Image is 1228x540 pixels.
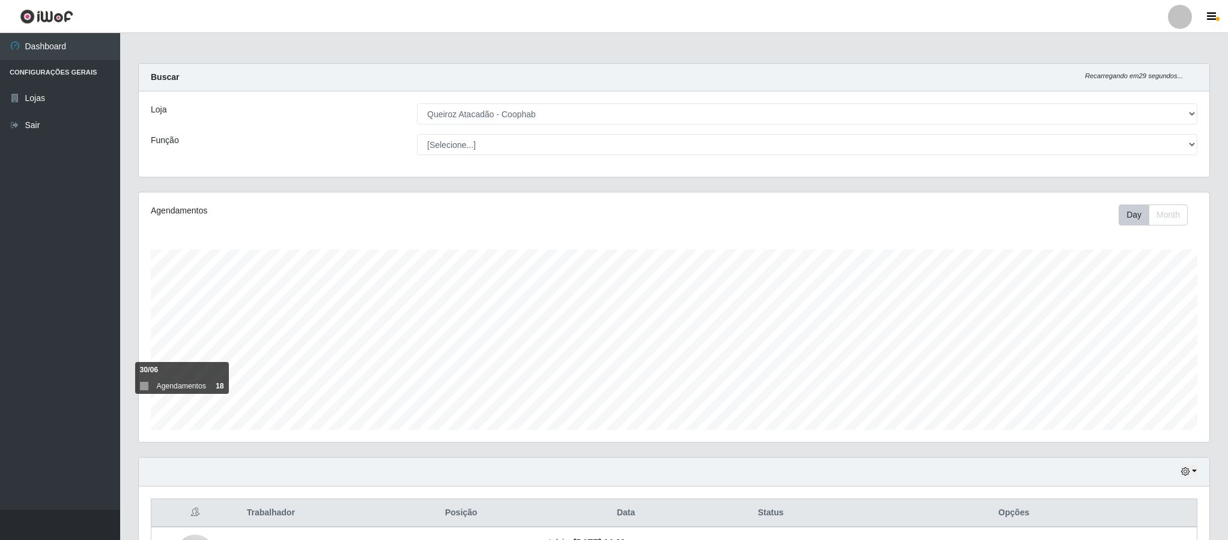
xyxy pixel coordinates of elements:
[151,72,179,82] strong: Buscar
[1119,204,1188,226] div: First group
[831,499,1197,527] th: Opções
[1119,204,1197,226] div: Toolbar with button groups
[151,103,166,116] label: Loja
[151,134,179,147] label: Função
[240,499,381,527] th: Trabalhador
[381,499,541,527] th: Posição
[20,9,73,24] img: CoreUI Logo
[541,499,710,527] th: Data
[1085,72,1183,79] i: Recarregando em 29 segundos...
[711,499,831,527] th: Status
[1149,204,1188,226] button: Month
[1119,204,1149,226] button: Day
[151,204,576,217] div: Agendamentos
